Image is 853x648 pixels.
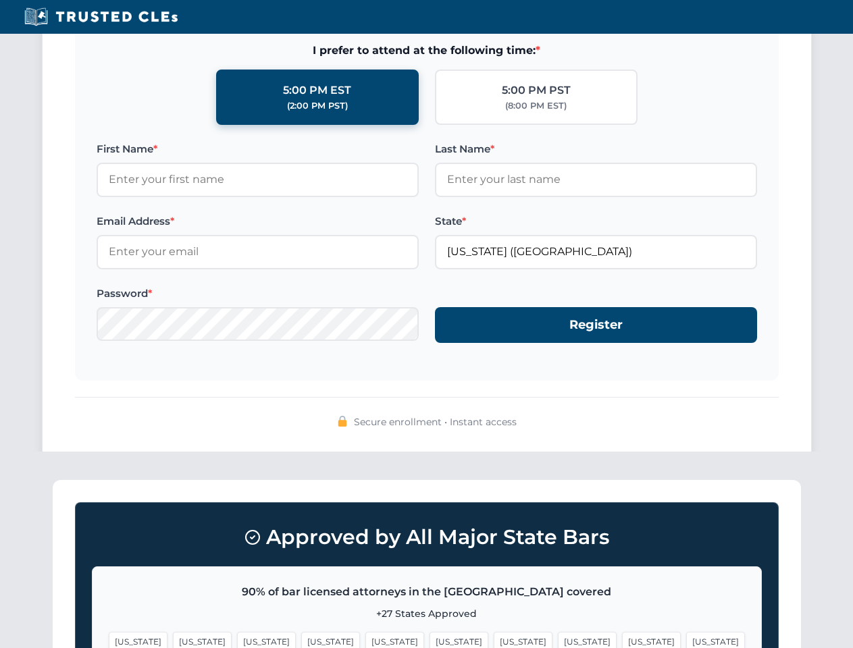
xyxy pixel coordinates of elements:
[97,235,419,269] input: Enter your email
[435,141,757,157] label: Last Name
[97,141,419,157] label: First Name
[97,42,757,59] span: I prefer to attend at the following time:
[287,99,348,113] div: (2:00 PM PST)
[109,583,745,601] p: 90% of bar licensed attorneys in the [GEOGRAPHIC_DATA] covered
[97,163,419,196] input: Enter your first name
[97,213,419,230] label: Email Address
[435,163,757,196] input: Enter your last name
[435,235,757,269] input: Florida (FL)
[435,213,757,230] label: State
[354,414,517,429] span: Secure enrollment • Instant access
[109,606,745,621] p: +27 States Approved
[435,307,757,343] button: Register
[502,82,571,99] div: 5:00 PM PST
[283,82,351,99] div: 5:00 PM EST
[505,99,567,113] div: (8:00 PM EST)
[97,286,419,302] label: Password
[20,7,182,27] img: Trusted CLEs
[337,416,348,427] img: 🔒
[92,519,762,556] h3: Approved by All Major State Bars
